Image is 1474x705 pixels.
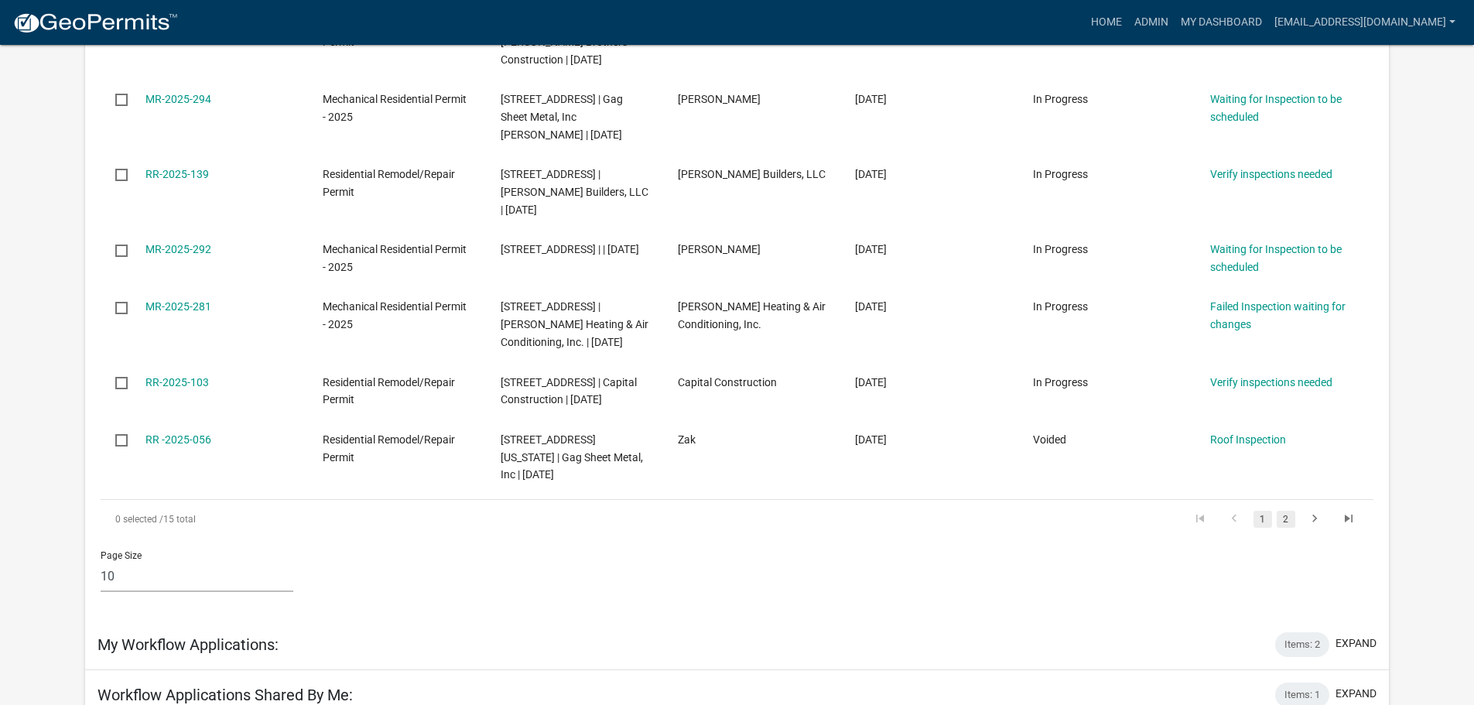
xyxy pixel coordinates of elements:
a: Waiting for Inspection to be scheduled [1210,93,1342,123]
span: Ahrens Heating & Air Conditioning, Inc. [678,300,826,330]
span: Capital Construction [678,376,777,388]
span: Mechanical Residential Permit - 2025 [323,243,467,273]
a: MR-2025-281 [145,300,211,313]
button: expand [1335,635,1377,652]
div: 15 total [101,500,604,539]
a: My Dashboard [1175,8,1268,37]
a: [EMAIL_ADDRESS][DOMAIN_NAME] [1268,8,1462,37]
span: 07/02/2025 [855,376,887,388]
a: 1 [1253,511,1272,528]
span: In Progress [1033,300,1088,313]
span: In Progress [1033,243,1088,255]
span: 07/30/2025 [855,168,887,180]
span: Residential Remodel/Repair Permit [323,168,455,198]
a: Verify inspections needed [1210,168,1332,180]
li: page 1 [1251,506,1274,532]
div: Items: 2 [1275,632,1329,657]
span: Mechanical Residential Permit - 2025 [323,93,467,123]
span: Daniele Sharits [678,93,761,105]
a: Waiting for Inspection to be scheduled [1210,243,1342,273]
span: Mechanical Residential Permit - 2025 [323,300,467,330]
a: Failed Inspection waiting for changes [1210,300,1346,330]
span: Residential Remodel/Repair Permit [323,376,455,406]
a: 2 [1277,511,1295,528]
a: RR-2025-139 [145,168,209,180]
a: go to last page [1334,511,1363,528]
span: JH Heymann Builders, LLC [678,168,826,180]
h5: Workflow Applications Shared By Me: [97,686,353,704]
span: 1709 VALLEY ST S | Capital Construction | 07/31/2025 [501,376,637,406]
span: Christy [678,243,761,255]
span: 04/24/2025 [855,433,887,446]
span: 14 MINNESOTA ST N | Gag Sheet Metal, Inc | 05/06/2025 [501,433,643,481]
span: 1011 BROADWAY ST S | JH Heymann Builders, LLC | 07/30/2025 [501,168,648,216]
span: Voided [1033,433,1066,446]
a: go to next page [1300,511,1329,528]
a: Home [1085,8,1128,37]
span: 1009 FRONT ST S | Ahrens Heating & Air Conditioning, Inc. | 07/22/2025 [501,300,648,348]
span: 08/04/2025 [855,93,887,105]
span: 0 selected / [115,514,163,525]
span: Residential Remodel/Repair Permit [323,433,455,464]
a: RR -2025-056 [145,433,211,446]
span: 1009 STATE ST S | | 08/01/2025 [501,243,639,255]
span: In Progress [1033,376,1088,388]
span: 07/21/2025 [855,300,887,313]
span: Zak [678,433,696,446]
li: page 2 [1274,506,1298,532]
span: 21 JEFFERSON ST S | Gag Sheet Metal, Inc Daniele Sharits | 08/04/2025 [501,93,623,141]
a: Verify inspections needed [1210,376,1332,388]
a: MR-2025-294 [145,93,211,105]
h5: My Workflow Applications: [97,635,279,654]
a: go to previous page [1219,511,1249,528]
a: Admin [1128,8,1175,37]
span: In Progress [1033,168,1088,180]
a: go to first page [1185,511,1215,528]
a: MR-2025-292 [145,243,211,255]
span: In Progress [1033,93,1088,105]
span: 07/30/2025 [855,243,887,255]
button: expand [1335,686,1377,702]
a: RR-2025-103 [145,376,209,388]
a: Roof Inspection [1210,433,1286,446]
